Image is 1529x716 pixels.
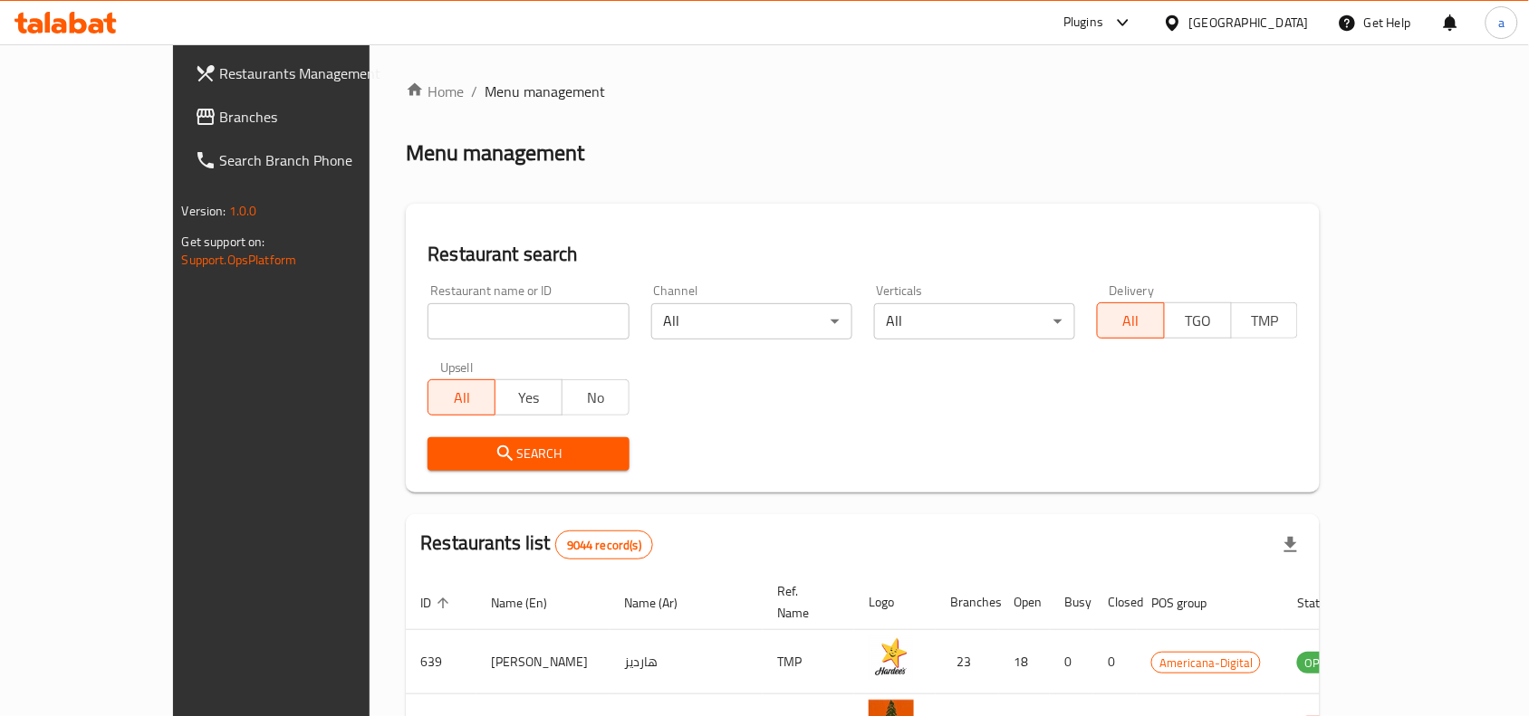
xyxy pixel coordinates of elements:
span: TGO [1172,308,1225,334]
span: Status [1297,592,1356,614]
td: 0 [1093,630,1137,694]
span: Branches [220,106,414,128]
button: All [1097,302,1165,339]
div: All [651,303,852,339]
li: / [471,81,477,102]
th: Busy [1050,575,1093,630]
th: Branches [936,575,999,630]
span: Search [442,443,614,465]
span: Ref. Name [777,580,832,624]
span: ID [420,592,455,614]
th: Logo [854,575,936,630]
span: Name (Ar) [624,592,701,614]
div: OPEN [1297,652,1341,673]
a: Home [406,81,464,102]
div: All [874,303,1075,339]
span: Search Branch Phone [220,149,414,171]
td: هارديز [610,630,763,694]
th: Closed [1093,575,1137,630]
button: TMP [1231,302,1299,339]
input: Search for restaurant name or ID.. [428,303,629,339]
div: Total records count [555,530,653,559]
span: 9044 record(s) [556,537,652,554]
th: Open [999,575,1050,630]
h2: Restaurants list [420,530,653,559]
span: Name (En) [491,592,571,614]
span: All [1105,308,1158,334]
span: Version: [182,199,226,223]
button: Yes [495,379,563,415]
button: No [562,379,630,415]
td: 23 [936,630,999,694]
button: Search [428,437,629,471]
div: Plugins [1063,12,1103,33]
td: 18 [999,630,1050,694]
span: Americana-Digital [1152,653,1260,673]
button: All [428,379,495,415]
a: Branches [180,95,428,138]
span: TMP [1239,308,1292,334]
span: Get support on: [182,230,265,253]
td: 0 [1050,630,1093,694]
td: TMP [763,630,854,694]
span: POS group [1151,592,1230,614]
nav: breadcrumb [406,81,1320,102]
span: Restaurants Management [220,62,414,84]
span: Yes [503,385,555,411]
span: No [570,385,622,411]
img: Hardee's [869,635,914,681]
span: Menu management [485,81,605,102]
td: 639 [406,630,476,694]
td: [PERSON_NAME] [476,630,610,694]
span: 1.0.0 [229,199,257,223]
div: Export file [1269,523,1313,567]
label: Upsell [440,361,474,374]
button: TGO [1164,302,1232,339]
a: Support.OpsPlatform [182,248,297,272]
label: Delivery [1110,284,1155,297]
div: [GEOGRAPHIC_DATA] [1189,13,1309,33]
span: All [436,385,488,411]
span: a [1498,13,1505,33]
a: Restaurants Management [180,52,428,95]
h2: Restaurant search [428,241,1298,268]
span: OPEN [1297,653,1341,673]
a: Search Branch Phone [180,138,428,182]
h2: Menu management [406,138,584,167]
